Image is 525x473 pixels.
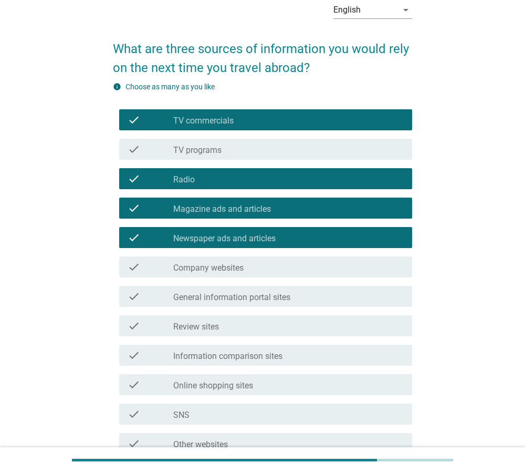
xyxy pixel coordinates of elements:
i: check [128,114,140,126]
label: Company websites [173,263,244,273]
label: Online shopping sites [173,381,253,391]
i: check [128,231,140,244]
i: check [128,437,140,450]
label: Choose as many as you like [125,83,215,91]
i: check [128,408,140,420]
label: TV commercials [173,116,234,126]
h2: What are three sources of information you would rely on the next time you travel abroad? [113,29,413,77]
i: arrow_drop_down [400,4,412,16]
i: info [113,83,121,91]
div: English [333,5,361,15]
i: check [128,143,140,156]
label: Magazine ads and articles [173,204,271,214]
i: check [128,172,140,185]
i: check [128,261,140,273]
i: check [128,320,140,332]
i: check [128,202,140,214]
label: Review sites [173,322,219,332]
label: Newspaper ads and articles [173,233,276,244]
label: Information comparison sites [173,351,282,362]
i: check [128,290,140,303]
label: General information portal sites [173,292,290,303]
i: check [128,378,140,391]
i: check [128,349,140,362]
label: Radio [173,174,195,185]
label: Other websites [173,439,228,450]
label: TV programs [173,145,222,156]
label: SNS [173,410,190,420]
